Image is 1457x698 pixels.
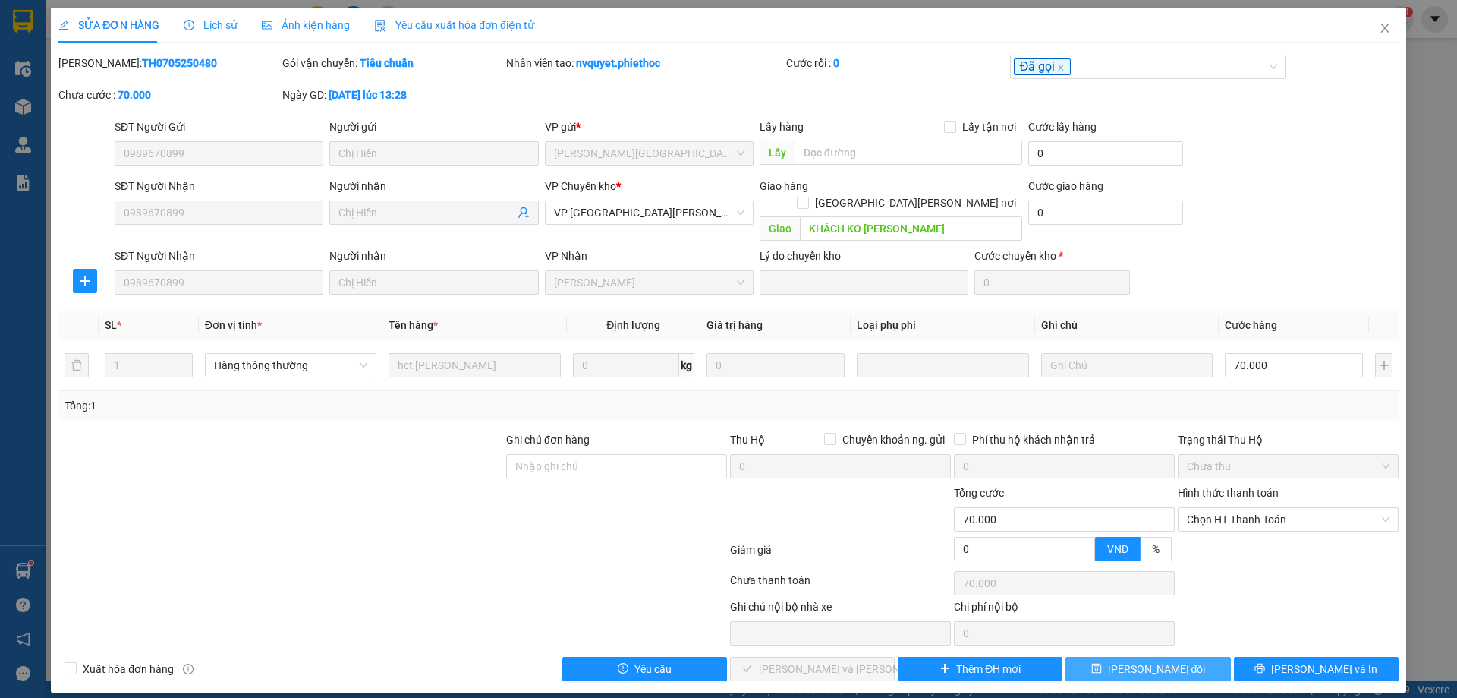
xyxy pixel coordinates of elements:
[65,353,89,377] button: delete
[58,20,69,30] span: edit
[606,319,660,331] span: Định lượng
[142,57,217,69] b: TH0705250480
[389,353,560,377] input: VD: Bàn, Ghế
[115,118,323,135] div: SĐT Người Gửi
[954,599,1175,621] div: Chi phí nội bộ
[329,248,538,264] div: Người nhận
[329,118,538,135] div: Người gửi
[506,434,590,446] label: Ghi chú đơn hàng
[389,319,438,331] span: Tên hàng
[730,599,951,621] div: Ghi chú nội bộ nhà xe
[554,271,744,294] span: VP Nguyễn Xiển
[956,118,1022,135] span: Lấy tận nơi
[73,269,97,293] button: plus
[74,275,96,287] span: plus
[282,87,503,103] div: Ngày GD:
[760,180,808,192] span: Giao hàng
[1014,58,1072,76] span: Đã gọi
[730,657,895,681] button: check[PERSON_NAME] và [PERSON_NAME] hàng
[576,57,660,69] b: nvquyet.phiethoc
[898,657,1062,681] button: plusThêm ĐH mới
[545,248,754,264] div: VP Nhận
[1041,353,1213,377] input: Ghi Chú
[115,178,323,194] div: SĐT Người Nhận
[730,434,765,446] span: Thu Hộ
[1028,180,1103,192] label: Cước giao hàng
[760,248,968,264] div: Lý do chuyển kho
[1225,319,1277,331] span: Cước hàng
[545,180,616,192] span: VP Chuyển kho
[65,397,562,414] div: Tổng: 1
[374,19,534,31] span: Yêu cầu xuất hóa đơn điện tử
[1187,508,1389,531] span: Chọn HT Thanh Toán
[282,55,503,71] div: Gói vận chuyển:
[760,216,800,241] span: Giao
[966,431,1101,448] span: Phí thu hộ khách nhận trả
[214,354,367,377] span: Hàng thông thường
[1028,201,1183,225] input: Cước giao hàng
[506,55,783,71] div: Nhân viên tạo:
[1028,121,1097,133] label: Cước lấy hàng
[329,178,538,194] div: Người nhận
[506,454,727,478] input: Ghi chú đơn hàng
[1152,543,1160,555] span: %
[184,19,238,31] span: Lịch sử
[262,20,272,30] span: picture
[1379,22,1391,34] span: close
[800,216,1022,241] input: Dọc đường
[184,20,194,30] span: clock-circle
[118,89,151,101] b: 70.000
[706,319,763,331] span: Giá trị hàng
[706,353,845,377] input: 0
[1108,661,1206,677] span: [PERSON_NAME] đổi
[115,248,323,264] div: SĐT Người Nhận
[58,87,279,103] div: Chưa cước :
[1234,657,1399,681] button: printer[PERSON_NAME] và In
[1035,311,1219,340] th: Ghi chú
[679,353,694,377] span: kg
[545,118,754,135] div: VP gửi
[956,661,1021,677] span: Thêm ĐH mới
[1375,353,1392,377] button: plus
[728,572,952,599] div: Chưa thanh toán
[554,142,744,165] span: VP Tiền Hải
[1107,543,1128,555] span: VND
[1271,661,1377,677] span: [PERSON_NAME] và In
[618,663,628,675] span: exclamation-circle
[760,141,795,165] span: Lấy
[728,542,952,568] div: Giảm giá
[1028,141,1183,166] input: Cước lấy hàng
[786,55,1007,71] div: Cước rồi :
[562,657,727,681] button: exclamation-circleYêu cầu
[1178,431,1399,448] div: Trạng thái Thu Hộ
[329,89,407,101] b: [DATE] lúc 13:28
[1364,8,1406,50] button: Close
[262,19,350,31] span: Ảnh kiện hàng
[183,664,194,674] span: info-circle
[77,661,180,677] span: Xuất hóa đơn hàng
[833,57,839,69] b: 0
[795,141,1022,165] input: Dọc đường
[836,431,951,448] span: Chuyển khoản ng. gửi
[518,207,530,219] span: user-add
[360,57,414,69] b: Tiêu chuẩn
[1091,663,1102,675] span: save
[939,663,950,675] span: plus
[554,201,744,224] span: VP Thái Bình
[851,311,1034,340] th: Loại phụ phí
[105,319,117,331] span: SL
[954,487,1004,499] span: Tổng cước
[974,248,1129,264] div: Cước chuyển kho
[760,121,804,133] span: Lấy hàng
[374,20,386,32] img: icon
[205,319,262,331] span: Đơn vị tính
[1178,487,1279,499] label: Hình thức thanh toán
[1057,64,1065,71] span: close
[1187,455,1389,478] span: Chưa thu
[634,661,672,677] span: Yêu cầu
[58,19,159,31] span: SỬA ĐƠN HÀNG
[1065,657,1230,681] button: save[PERSON_NAME] đổi
[809,194,1022,211] span: [GEOGRAPHIC_DATA][PERSON_NAME] nơi
[1254,663,1265,675] span: printer
[58,55,279,71] div: [PERSON_NAME]:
